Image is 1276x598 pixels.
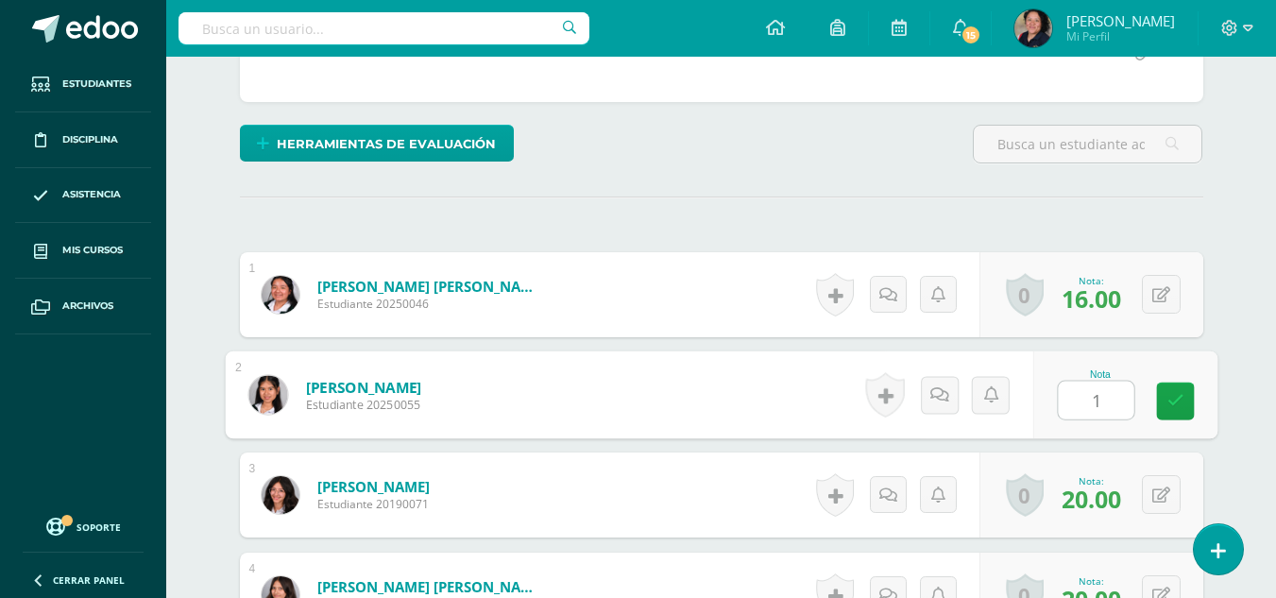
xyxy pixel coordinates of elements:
[317,296,544,312] span: Estudiante 20250046
[1057,369,1143,380] div: Nota
[62,299,113,314] span: Archivos
[62,243,123,258] span: Mis cursos
[1014,9,1052,47] img: da8b3bfaf1883b6ea3f5f8b0aab8d636.png
[317,277,544,296] a: [PERSON_NAME] [PERSON_NAME]
[317,477,430,496] a: [PERSON_NAME]
[62,77,131,92] span: Estudiantes
[53,573,125,587] span: Cerrar panel
[15,223,151,279] a: Mis cursos
[62,187,121,202] span: Asistencia
[62,132,118,147] span: Disciplina
[240,125,514,162] a: Herramientas de evaluación
[1066,28,1175,44] span: Mi Perfil
[262,276,299,314] img: 378f69ac3a4a2b77aaae06c3b2deb0a0.png
[1062,282,1121,315] span: 16.00
[248,375,287,414] img: 0d4dd6d31415acdc2b6d116107312a30.png
[23,513,144,538] a: Soporte
[1062,483,1121,515] span: 20.00
[1062,274,1121,287] div: Nota:
[317,577,544,596] a: [PERSON_NAME] [PERSON_NAME]
[1058,382,1133,419] input: 0-20.0
[317,496,430,512] span: Estudiante 20190071
[1062,474,1121,487] div: Nota:
[15,279,151,334] a: Archivos
[277,127,496,162] span: Herramientas de evaluación
[77,521,121,534] span: Soporte
[15,57,151,112] a: Estudiantes
[974,126,1201,162] input: Busca un estudiante aquí...
[1062,574,1121,588] div: Nota:
[961,25,981,45] span: 15
[15,112,151,168] a: Disciplina
[15,168,151,224] a: Asistencia
[1066,11,1175,30] span: [PERSON_NAME]
[305,377,421,397] a: [PERSON_NAME]
[262,476,299,514] img: cc4eff4b0887c00d0bae913dd694803c.png
[1006,473,1044,517] a: 0
[179,12,589,44] input: Busca un usuario...
[1006,273,1044,316] a: 0
[305,397,421,414] span: Estudiante 20250055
